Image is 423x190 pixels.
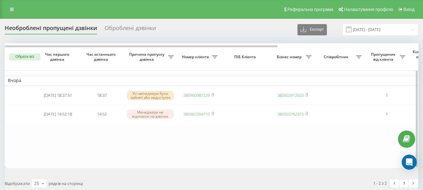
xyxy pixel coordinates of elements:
[318,54,356,59] span: Співробітник
[105,25,156,34] div: Оброблені дзвінки
[80,87,124,104] td: 18:37
[49,181,83,186] span: рядків на сторінці
[127,52,168,62] span: Причина пропуску дзвінка
[287,7,333,12] span: Реферальна програма
[277,92,304,98] a: 380502912503
[80,105,124,123] td: 14:52
[365,105,409,123] td: 1
[399,179,409,188] a: 1
[368,52,400,62] span: Пропущених від клієнта
[41,52,75,62] span: Час першого дзвінка
[5,181,30,186] span: Відображати
[127,110,174,119] div: Менеджери не відповіли на дзвінок
[34,180,39,187] div: 25
[36,87,80,104] td: [DATE] 18:37:51
[365,87,409,104] td: 1
[183,92,210,98] a: 380960987229
[85,52,119,62] span: Час останнього дзвінка
[9,54,40,60] button: Обрати всі
[404,7,415,12] span: Вихід
[402,155,417,170] div: Open Intercom Messenger
[297,24,327,35] button: Експорт
[226,54,266,59] span: ПІБ Клієнта
[36,105,80,123] td: [DATE] 14:52:18
[180,54,212,59] span: Номер клієнта
[277,111,304,117] a: 380503762315
[373,180,387,186] div: 1 - 2 з 2
[127,91,174,100] div: Усі менеджери були зайняті або недоступні
[183,111,210,117] a: 380667264710
[5,25,97,34] div: Необроблені пропущені дзвінки
[274,54,306,59] span: Бізнес номер
[344,7,393,12] span: Налаштування профілю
